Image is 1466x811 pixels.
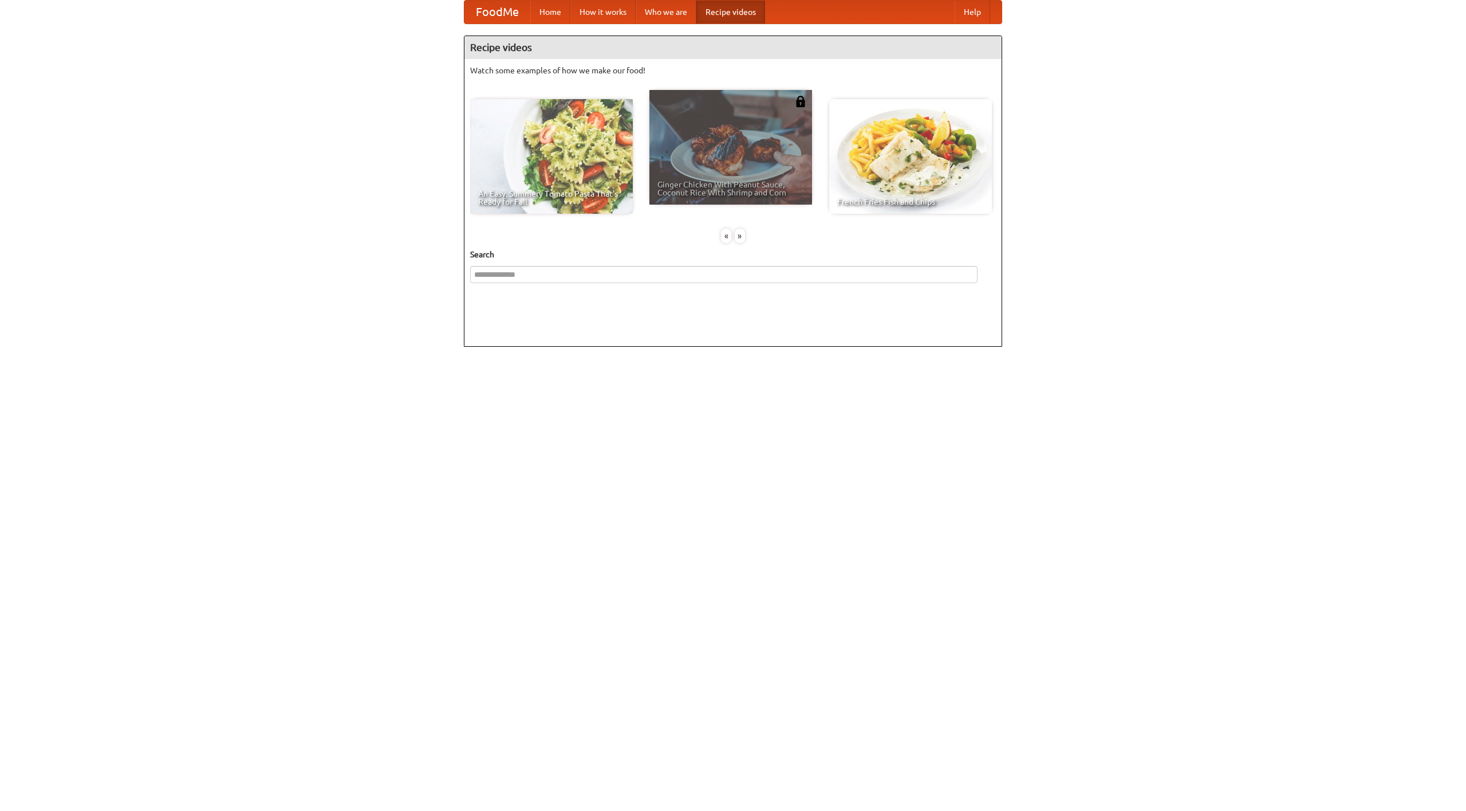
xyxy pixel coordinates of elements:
[464,1,530,23] a: FoodMe
[478,190,625,206] span: An Easy, Summery Tomato Pasta That's Ready for Fall
[470,65,996,76] p: Watch some examples of how we make our food!
[530,1,570,23] a: Home
[696,1,765,23] a: Recipe videos
[837,198,984,206] span: French Fries Fish and Chips
[464,36,1002,59] h4: Recipe videos
[795,96,806,107] img: 483408.png
[829,99,992,214] a: French Fries Fish and Chips
[470,99,633,214] a: An Easy, Summery Tomato Pasta That's Ready for Fall
[721,229,731,243] div: «
[636,1,696,23] a: Who we are
[570,1,636,23] a: How it works
[470,249,996,260] h5: Search
[735,229,745,243] div: »
[955,1,990,23] a: Help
